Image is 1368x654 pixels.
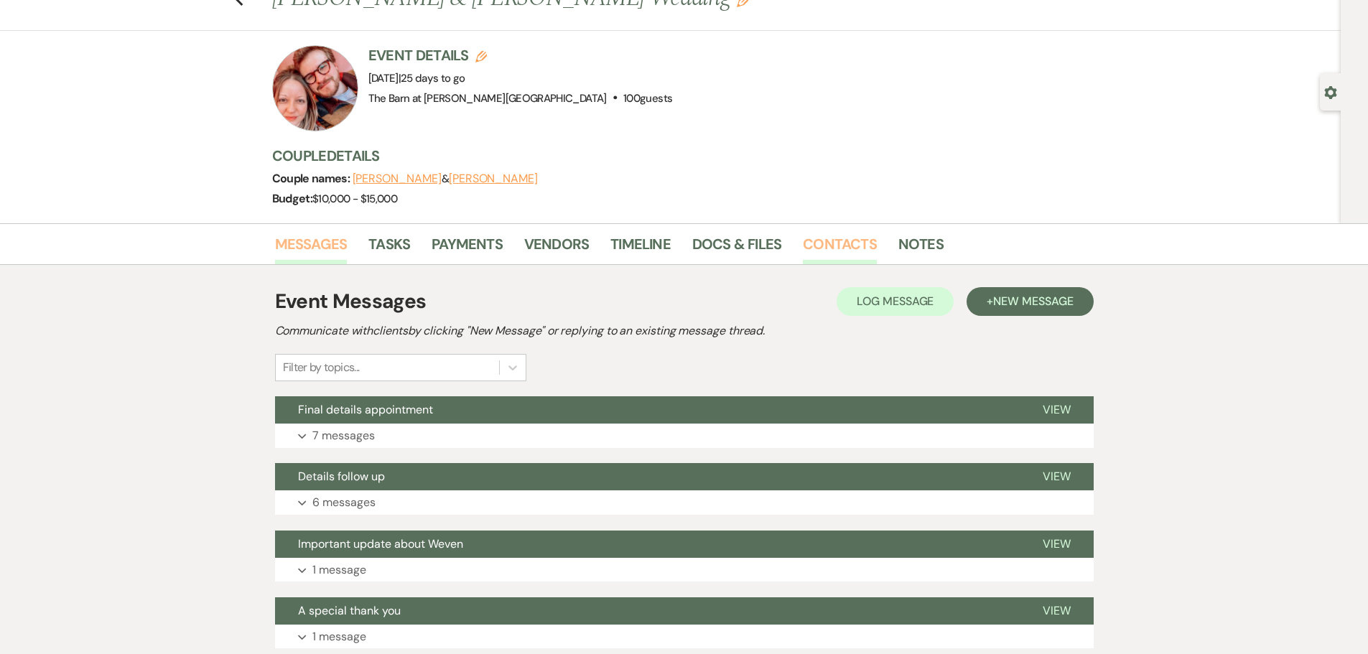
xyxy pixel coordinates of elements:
[298,402,433,417] span: Final details appointment
[1324,85,1337,98] button: Open lead details
[610,233,671,264] a: Timeline
[353,173,442,184] button: [PERSON_NAME]
[298,603,401,618] span: A special thank you
[449,173,538,184] button: [PERSON_NAME]
[272,146,1076,166] h3: Couple Details
[368,71,465,85] span: [DATE]
[967,287,1093,316] button: +New Message
[275,531,1020,558] button: Important update about Weven
[312,561,366,579] p: 1 message
[837,287,954,316] button: Log Message
[272,171,353,186] span: Couple names:
[432,233,503,264] a: Payments
[857,294,934,309] span: Log Message
[993,294,1073,309] span: New Message
[1020,531,1094,558] button: View
[275,490,1094,515] button: 6 messages
[803,233,877,264] a: Contacts
[1043,536,1071,551] span: View
[272,191,313,206] span: Budget:
[275,424,1094,448] button: 7 messages
[275,463,1020,490] button: Details follow up
[368,45,673,65] h3: Event Details
[275,597,1020,625] button: A special thank you
[898,233,944,264] a: Notes
[1043,469,1071,484] span: View
[283,359,360,376] div: Filter by topics...
[298,536,463,551] span: Important update about Weven
[692,233,781,264] a: Docs & Files
[399,71,465,85] span: |
[1043,402,1071,417] span: View
[275,322,1094,340] h2: Communicate with clients by clicking "New Message" or replying to an existing message thread.
[524,233,589,264] a: Vendors
[353,172,538,186] span: &
[298,469,385,484] span: Details follow up
[275,625,1094,649] button: 1 message
[275,558,1094,582] button: 1 message
[368,91,607,106] span: The Barn at [PERSON_NAME][GEOGRAPHIC_DATA]
[275,286,427,317] h1: Event Messages
[312,426,375,445] p: 7 messages
[1020,396,1094,424] button: View
[623,91,672,106] span: 100 guests
[368,233,410,264] a: Tasks
[275,396,1020,424] button: Final details appointment
[1043,603,1071,618] span: View
[312,627,366,646] p: 1 message
[275,233,348,264] a: Messages
[1020,463,1094,490] button: View
[312,493,376,512] p: 6 messages
[1020,597,1094,625] button: View
[312,192,397,206] span: $10,000 - $15,000
[401,71,465,85] span: 25 days to go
